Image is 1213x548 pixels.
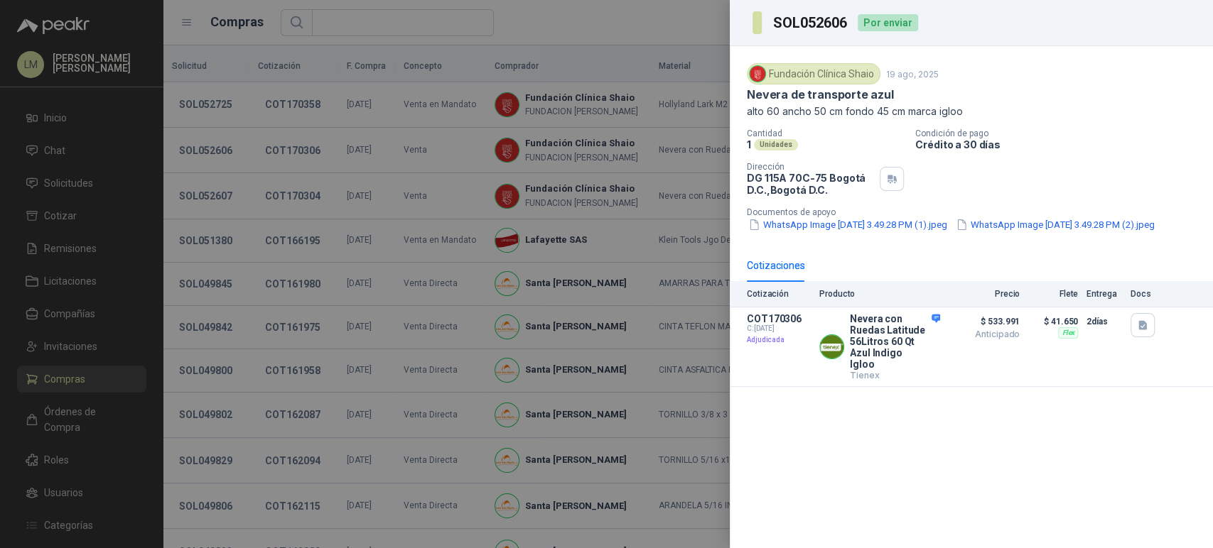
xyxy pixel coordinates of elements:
[949,313,1020,330] span: $ 533.991
[1087,313,1122,330] p: 2 días
[954,217,1156,232] button: WhatsApp Image [DATE] 3.49.28 PM (2).jpeg
[750,66,765,82] img: Company Logo
[747,162,874,172] p: Dirección
[747,105,1196,117] p: alto 60 ancho 50 cm fondo 45 cm marca igloo
[819,289,940,299] p: Producto
[747,128,904,138] p: Cantidad
[1087,289,1122,299] p: Entrega
[886,69,939,80] p: 19 ago, 2025
[915,128,1207,138] p: Condición de pago
[747,63,880,84] div: Fundación Clínica Shaio
[747,207,1207,217] p: Documentos de apoyo
[949,289,1020,299] p: Precio
[747,313,811,324] p: COT170306
[747,333,811,347] p: Adjudicada
[747,289,811,299] p: Cotización
[747,217,949,232] button: WhatsApp Image [DATE] 3.49.28 PM (1).jpeg
[949,330,1020,339] span: Anticipado
[1131,289,1159,299] p: Docs
[747,324,811,333] span: C: [DATE]
[858,14,918,31] div: Por enviar
[747,172,874,196] p: DG 115A 70C-75 Bogotá D.C. , Bogotá D.C.
[1028,289,1078,299] p: Flete
[747,87,894,102] p: Nevera de transporte azul
[747,138,751,150] p: 1
[1058,327,1078,339] div: Flex
[747,258,805,273] div: Cotizaciones
[850,370,940,380] p: Tienex
[850,313,940,370] p: Nevera con Ruedas Latitude 56Litros 60 Qt Azul Indigo Igloo
[820,335,843,358] img: Company Logo
[773,16,849,30] h3: SOL052606
[1028,313,1078,330] p: $ 41.650
[915,138,1207,150] p: Crédito a 30 días
[754,139,798,150] div: Unidades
